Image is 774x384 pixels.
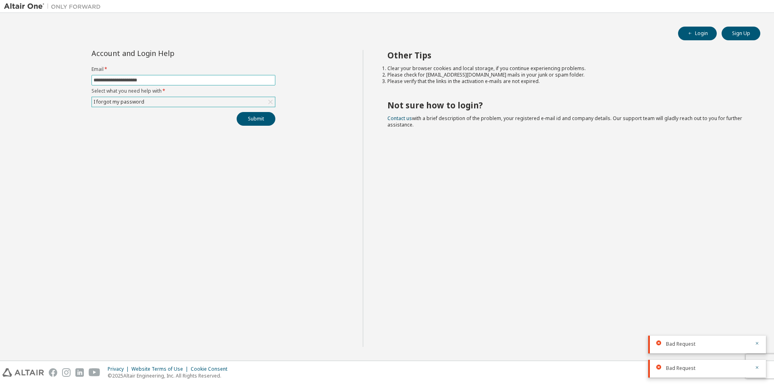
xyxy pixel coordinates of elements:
img: facebook.svg [49,368,57,377]
div: Website Terms of Use [131,366,191,372]
h2: Not sure how to login? [387,100,746,110]
div: I forgot my password [92,97,275,107]
li: Please check for [EMAIL_ADDRESS][DOMAIN_NAME] mails in your junk or spam folder. [387,72,746,78]
span: Bad Request [666,365,695,372]
div: Cookie Consent [191,366,232,372]
label: Email [92,66,275,73]
img: Altair One [4,2,105,10]
button: Login [678,27,717,40]
button: Submit [237,112,275,126]
li: Please verify that the links in the activation e-mails are not expired. [387,78,746,85]
img: instagram.svg [62,368,71,377]
div: Privacy [108,366,131,372]
span: Bad Request [666,341,695,347]
div: Account and Login Help [92,50,239,56]
li: Clear your browser cookies and local storage, if you continue experiencing problems. [387,65,746,72]
a: Contact us [387,115,412,122]
p: © 2025 Altair Engineering, Inc. All Rights Reserved. [108,372,232,379]
span: with a brief description of the problem, your registered e-mail id and company details. Our suppo... [387,115,742,128]
h2: Other Tips [387,50,746,60]
img: linkedin.svg [75,368,84,377]
button: Sign Up [722,27,760,40]
img: altair_logo.svg [2,368,44,377]
label: Select what you need help with [92,88,275,94]
img: youtube.svg [89,368,100,377]
div: I forgot my password [92,98,146,106]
